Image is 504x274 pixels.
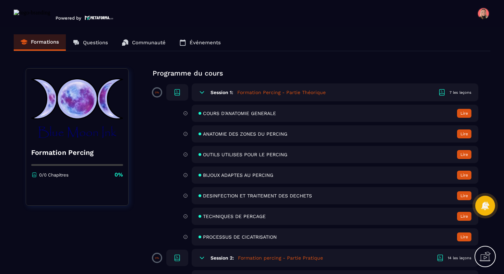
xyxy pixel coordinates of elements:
[457,171,471,180] button: Lire
[56,15,81,21] p: Powered by
[237,89,326,96] h5: Formation Percing - Partie Théorique
[211,255,234,261] h6: Session 2:
[203,111,276,116] span: COURS D'ANATOMIE GENERALE
[115,171,123,179] p: 0%
[457,150,471,159] button: Lire
[203,234,277,240] span: PROCESSUS DE CICATRISATION
[203,131,287,137] span: ANATOMIE DES ZONES DU PERCING
[211,90,233,95] h6: Session 1:
[31,148,123,157] h4: Formation Percing
[203,152,287,157] span: OUTILS UTILISES POUR LE PERCING
[203,193,312,198] span: DESINFECTION ET TRAITEMENT DES DECHETS
[457,212,471,221] button: Lire
[449,90,471,95] div: 7 les leçons
[448,255,471,261] div: 14 les leçons
[31,74,123,142] img: banner
[203,214,266,219] span: TECHNIQUES DE PERCAGE
[457,109,471,118] button: Lire
[14,10,50,21] img: logo-branding
[153,68,478,78] p: Programme du cours
[457,191,471,200] button: Lire
[203,172,273,178] span: BIJOUX ADAPTES AU PERCING
[238,254,323,261] h5: Formation percing - Partie Pratique
[85,15,113,21] img: logo
[457,232,471,241] button: Lire
[155,91,159,94] p: 0%
[39,172,69,178] p: 0/0 Chapitres
[457,129,471,138] button: Lire
[155,256,159,260] p: 0%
